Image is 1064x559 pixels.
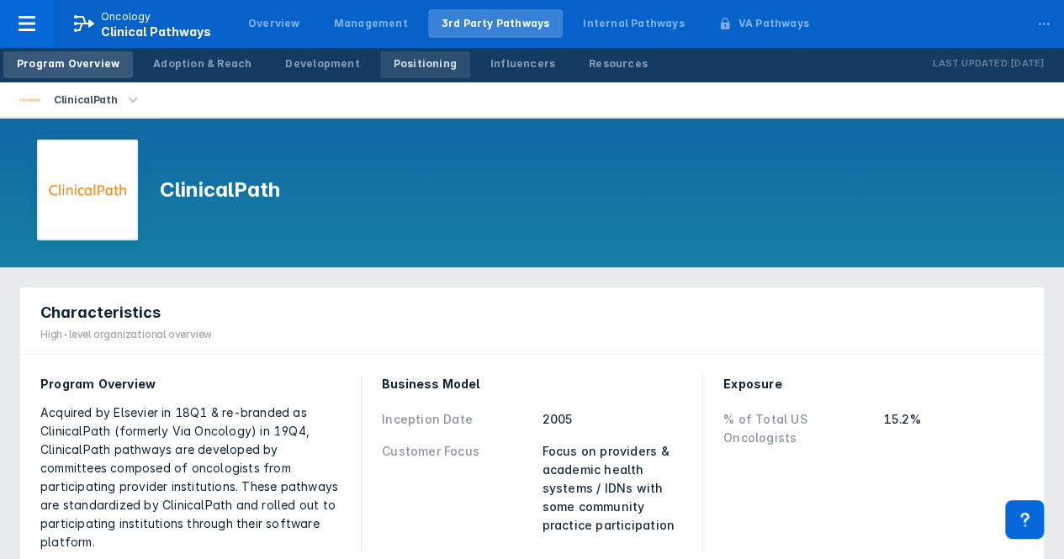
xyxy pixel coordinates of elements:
[543,410,683,429] div: 2005
[40,327,212,342] div: High-level organizational overview
[17,56,119,71] div: Program Overview
[101,9,151,24] p: Oncology
[569,9,697,38] a: Internal Pathways
[490,56,555,71] div: Influencers
[40,375,341,393] div: Program Overview
[575,51,661,78] a: Resources
[334,16,408,31] div: Management
[382,375,682,393] div: Business Model
[285,56,359,71] div: Development
[723,410,874,447] div: % of Total US Oncologists
[589,56,648,71] div: Resources
[160,177,280,203] h1: ClinicalPath
[933,55,1010,72] p: Last Updated:
[1027,3,1061,38] div: ...
[543,442,683,535] div: Focus on providers & academic health systems / IDNs with some community practice participation
[248,16,300,31] div: Overview
[477,51,569,78] a: Influencers
[1010,55,1044,72] p: [DATE]
[723,375,1024,393] div: Exposure
[153,56,251,71] div: Adoption & Reach
[47,88,124,112] div: ClinicalPath
[382,410,532,429] div: Inception Date
[272,51,373,78] a: Development
[235,9,314,38] a: Overview
[738,16,809,31] div: VA Pathways
[140,51,265,78] a: Adoption & Reach
[320,9,421,38] a: Management
[40,403,341,551] div: Acquired by Elsevier in 18Q1 & re-branded as ClinicalPath (formerly Via Oncology) in 19Q4, Clinic...
[101,24,211,39] span: Clinical Pathways
[442,16,550,31] div: 3rd Party Pathways
[382,442,532,535] div: Customer Focus
[884,410,1024,447] div: 15.2%
[20,90,40,110] img: via-oncology
[49,151,126,229] img: via-oncology
[380,51,470,78] a: Positioning
[394,56,457,71] div: Positioning
[40,303,161,323] span: Characteristics
[3,51,133,78] a: Program Overview
[583,16,684,31] div: Internal Pathways
[1005,500,1044,539] div: Contact Support
[428,9,564,38] a: 3rd Party Pathways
